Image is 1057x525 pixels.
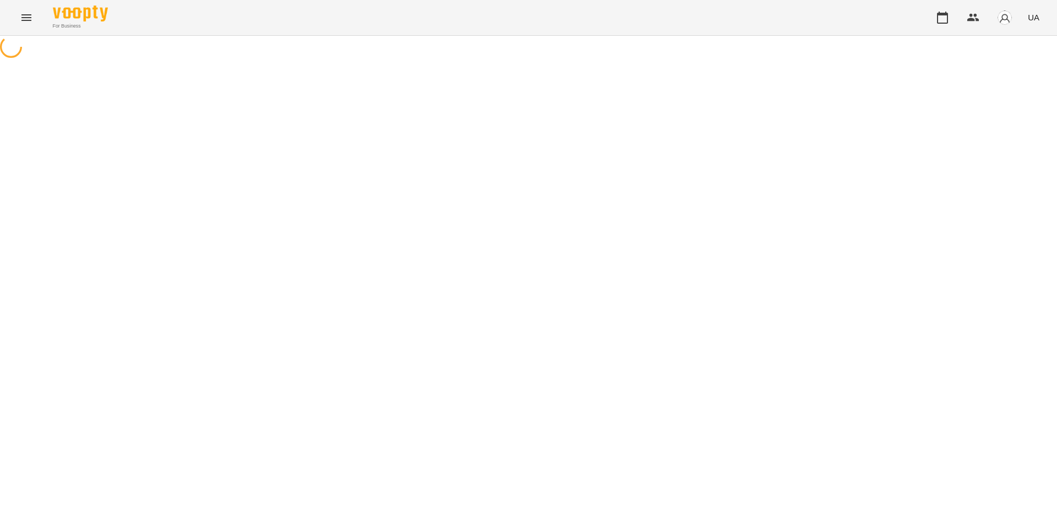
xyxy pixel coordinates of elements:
img: avatar_s.png [997,10,1012,25]
span: For Business [53,23,108,30]
span: UA [1028,12,1039,23]
img: Voopty Logo [53,6,108,21]
button: UA [1023,7,1044,28]
button: Menu [13,4,40,31]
